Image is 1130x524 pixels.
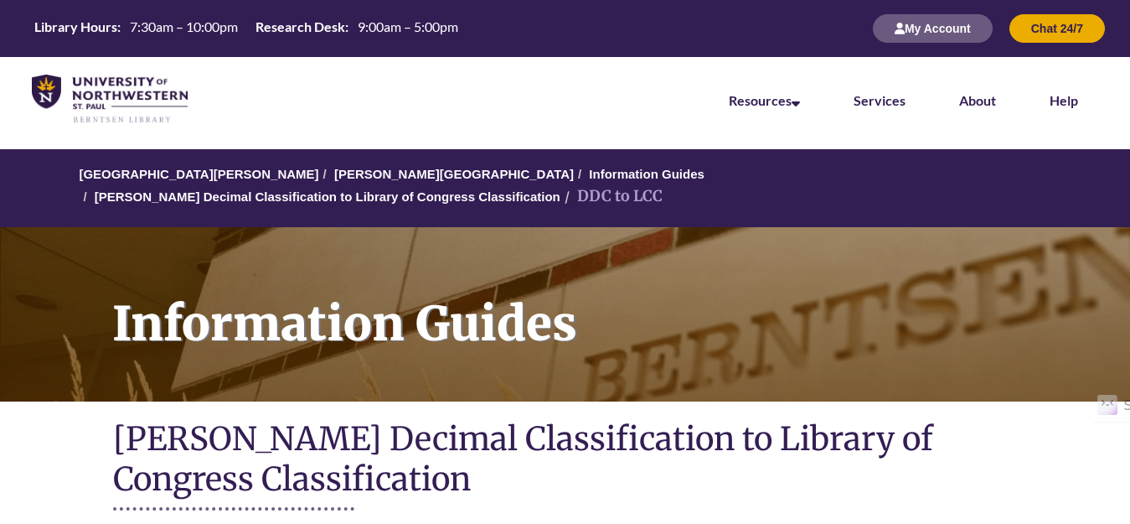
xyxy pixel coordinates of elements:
[95,189,560,204] a: [PERSON_NAME] Decimal Classification to Library of Congress Classification
[113,418,1017,503] h1: [PERSON_NAME] Decimal Classification to Library of Congress Classification
[79,167,318,181] a: [GEOGRAPHIC_DATA][PERSON_NAME]
[560,184,663,209] li: DDC to LCC
[729,92,800,108] a: Resources
[334,167,574,181] a: [PERSON_NAME][GEOGRAPHIC_DATA]
[873,14,993,43] button: My Account
[130,18,238,34] span: 7:30am – 10:00pm
[249,18,351,36] th: Research Desk:
[1009,14,1105,43] button: Chat 24/7
[959,92,996,108] a: About
[854,92,906,108] a: Services
[28,18,123,36] th: Library Hours:
[28,18,465,40] a: Hours Today
[94,227,1130,380] h1: Information Guides
[28,18,465,39] table: Hours Today
[589,167,704,181] a: Information Guides
[358,18,458,34] span: 9:00am – 5:00pm
[32,75,188,124] img: UNWSP Library Logo
[1050,92,1078,108] a: Help
[1009,21,1105,35] a: Chat 24/7
[873,21,993,35] a: My Account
